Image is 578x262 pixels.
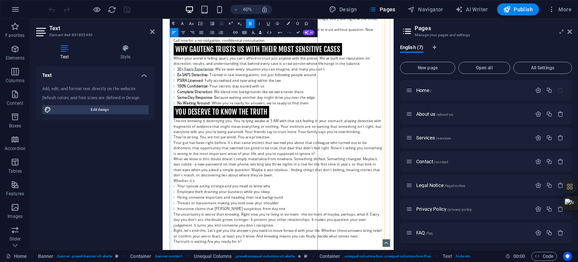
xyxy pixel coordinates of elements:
[535,252,554,261] span: Code
[24,117,83,126] strong: Complete Discretion
[235,19,244,28] button: Subscript
[416,87,432,93] span: Click to open page
[7,100,23,106] p: Content
[293,19,302,28] button: Icons
[403,66,452,70] span: New page
[265,28,274,37] button: HTML
[414,230,531,235] div: FAQ/faq
[284,19,293,28] button: Colors
[24,126,367,136] li: - Because waiting another day might drive you over the edge
[414,207,531,211] div: Privacy Policy/privacy-policy
[24,136,79,144] strong: No Waiting Around
[535,135,541,141] div: Settings
[426,231,433,235] span: /faq
[24,79,367,89] li: - We've seen every situation you can imagine, and many you can't
[49,25,155,32] h2: Text
[226,19,235,28] button: Superscript
[531,252,557,261] button: Code
[458,62,510,74] button: Open all
[535,158,541,165] div: Settings
[416,135,451,141] span: Click to open page
[503,6,533,13] span: Publish
[230,5,257,14] button: 60%
[18,202,367,229] p: Your gut has been right before. It's that same instinct that warned you about that colleague who ...
[276,28,284,37] button: Undo (Ctrl+Z)
[369,6,395,13] span: Pages
[24,80,85,88] a: 30+ Years Experience
[415,32,557,38] h3: Manage your pages and settings
[108,5,116,14] i: Reload page
[231,28,240,37] button: Insert Link
[414,112,531,116] div: About us/about-us
[563,252,572,261] button: Usercentrics
[5,146,26,152] p: Accordion
[8,168,22,174] p: Tables
[546,230,552,236] div: Duplicate
[416,182,465,188] span: Click to open page
[455,252,470,261] span: . hide-sm
[505,252,525,261] h6: Session time
[416,159,448,164] span: Click to open page
[208,19,217,28] button: Increase Indent
[462,66,507,70] span: Open all
[273,19,282,28] button: Strikethrough
[24,136,367,145] li: - When you're ready for answers, we're ready to find them
[6,55,25,61] p: Elements
[416,206,472,212] span: Click to open page
[400,43,423,54] span: English (7)
[414,88,531,93] div: Home/
[326,3,360,15] div: Design (Ctrl+Alt+Y)
[546,158,552,165] div: Duplicate
[24,98,67,107] strong: PSIRA Licensed
[414,159,531,164] div: Contact/contact
[548,6,572,13] span: More
[6,78,24,84] p: Columns
[294,28,303,37] button: Confirm (Ctrl+⏎)
[535,230,541,236] div: Settings
[303,30,315,35] button: AI
[343,252,430,261] span: . unequal-columns-box .unequal-columns-box-flex
[546,206,552,212] div: Duplicate
[408,6,443,13] span: Navigator
[38,252,54,261] span: Click to select. Double-click to edit
[319,252,341,261] span: Click to select. Double-click to edit
[24,89,75,97] strong: Ex-SAPS Detective
[24,127,82,135] strong: Same-Day Response
[9,236,21,242] p: Slider
[18,40,299,61] h2: Why Gauteng Trusts Us With Their Most Sensitive Cases
[6,252,27,261] a: Click to cancel selection. Double-click to open Pages
[38,252,470,261] nav: breadcrumb
[18,145,178,165] h2: You Deserve to Know The Truth
[405,3,446,15] button: Navigator
[8,213,23,219] p: Images
[53,105,146,114] span: Edit design
[36,66,155,80] h4: Text
[36,44,96,60] h4: Text
[416,111,453,117] span: Click to open page
[436,112,453,116] span: /about-us
[546,182,552,188] div: Duplicate
[255,19,264,28] button: Italic (Ctrl+I)
[6,191,24,197] p: Features
[24,107,367,117] li: - Your secrets stay buried with us
[302,19,311,28] button: Special Characters
[179,19,188,28] button: Font Family
[24,98,367,107] li: - Fully accredited and operating within the law
[208,28,216,37] button: Unordered List
[545,3,575,15] button: More
[414,183,531,188] div: Legal Notice/legal-notice
[115,254,119,258] i: This element is a customizable preset
[546,87,552,93] div: Duplicate
[92,5,101,14] button: Click here to leave preview mode and continue editing
[535,111,541,117] div: Settings
[400,44,572,59] div: Language Tabs
[18,31,367,40] p: Call now for a no-obligation, confidential consultation.
[242,5,254,14] h6: 60%
[170,28,179,37] button: Align Left
[246,19,255,28] button: Bold (Ctrl+B)
[557,230,564,236] div: Remove
[535,182,541,188] div: Settings
[455,6,488,13] span: AI Writer
[154,252,182,261] span: . banner-content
